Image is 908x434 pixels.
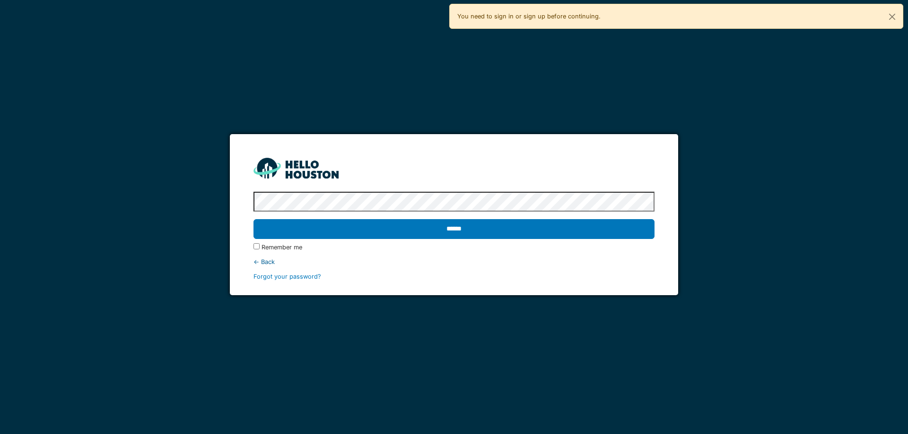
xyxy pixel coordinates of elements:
button: Close [882,4,903,29]
div: You need to sign in or sign up before continuing. [449,4,903,29]
a: Forgot your password? [253,273,321,280]
div: ← Back [253,257,654,266]
img: HH_line-BYnF2_Hg.png [253,158,339,178]
label: Remember me [262,243,302,252]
